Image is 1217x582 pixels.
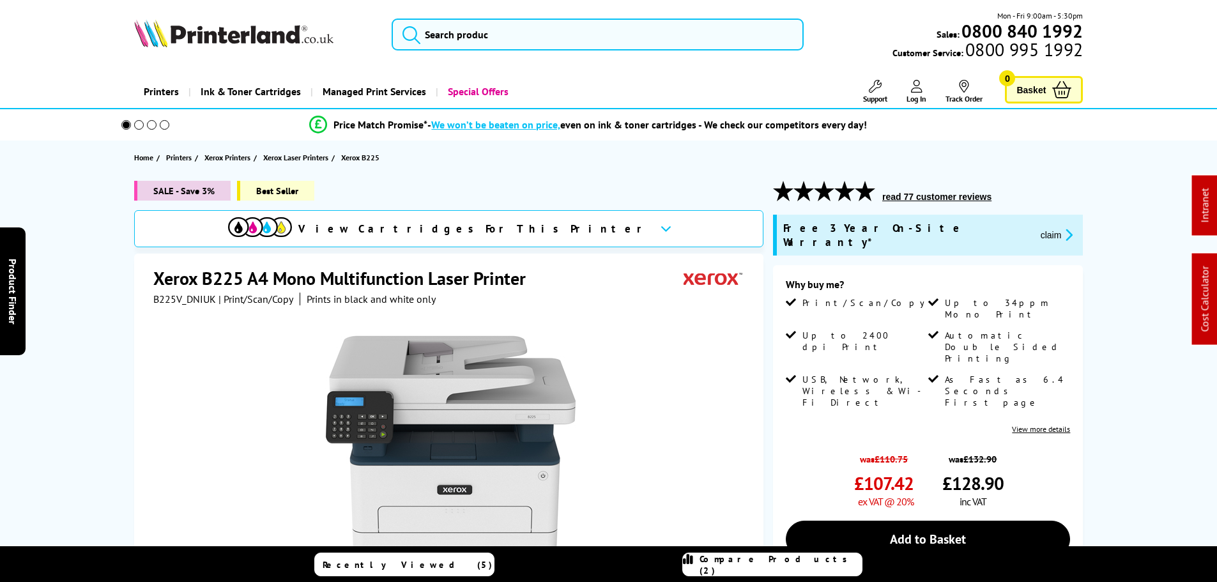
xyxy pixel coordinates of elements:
span: Printers [166,151,192,164]
a: Special Offers [436,75,518,108]
button: read 77 customer reviews [878,191,995,203]
a: Add to Basket [786,521,1070,558]
span: Free 3 Year On-Site Warranty* [783,221,1030,249]
span: Xerox B225 [341,151,379,164]
img: View Cartridges [228,217,292,237]
span: Automatic Double Sided Printing [945,330,1068,364]
a: Ink & Toner Cartridges [188,75,310,108]
img: Printerland Logo [134,19,333,47]
span: £107.42 [854,471,914,495]
span: Xerox Laser Printers [263,151,328,164]
span: Up to 2400 dpi Print [802,330,925,353]
span: We won’t be beaten on price, [431,118,560,131]
span: Sales: [937,28,960,40]
span: View Cartridges For This Printer [298,222,650,236]
a: Printers [134,75,188,108]
li: modal_Promise [104,114,1073,136]
span: Print/Scan/Copy [802,297,934,309]
a: Log In [907,80,926,103]
span: Price Match Promise* [333,118,427,131]
a: Xerox Printers [204,151,254,164]
span: B225V_DNIUK [153,293,216,305]
span: Recently Viewed (5) [323,559,493,571]
span: Best Seller [237,181,314,201]
a: Home [134,151,157,164]
a: Managed Print Services [310,75,436,108]
strike: £132.90 [963,453,997,465]
a: Intranet [1198,188,1211,223]
a: Xerox B225 [341,151,383,164]
img: Xerox B225 [325,331,576,581]
i: Prints in black and white only [307,293,436,305]
span: Support [863,94,887,103]
span: Customer Service: [892,43,1083,59]
h1: Xerox B225 A4 Mono Multifunction Laser Printer [153,266,539,290]
a: Support [863,80,887,103]
span: Xerox Printers [204,151,250,164]
a: Basket 0 [1005,76,1083,103]
button: promo-description [1037,227,1077,242]
a: Recently Viewed (5) [314,553,494,576]
div: Why buy me? [786,278,1070,297]
a: Printers [166,151,195,164]
span: ex VAT @ 20% [858,495,914,508]
span: Mon - Fri 9:00am - 5:30pm [997,10,1083,22]
span: Compare Products (2) [700,553,862,576]
a: Printerland Logo [134,19,376,50]
span: Log In [907,94,926,103]
span: was [854,447,914,465]
strike: £110.75 [875,453,908,465]
img: Xerox [684,266,742,290]
span: | Print/Scan/Copy [218,293,293,305]
span: As Fast as 6.4 Seconds First page [945,374,1068,408]
a: View more details [1012,424,1070,434]
a: Compare Products (2) [682,553,862,576]
span: Product Finder [6,258,19,324]
span: £128.90 [942,471,1004,495]
span: was [942,447,1004,465]
b: 0800 840 1992 [961,19,1083,43]
input: Search produc [392,19,804,50]
span: Up to 34ppm Mono Print [945,297,1068,320]
span: Basket [1016,81,1046,98]
span: USB, Network, Wireless & Wi-Fi Direct [802,374,925,408]
a: Cost Calculator [1198,266,1211,332]
span: 0800 995 1992 [963,43,1083,56]
span: SALE - Save 3% [134,181,231,201]
a: Xerox Laser Printers [263,151,332,164]
div: - even on ink & toner cartridges - We check our competitors every day! [427,118,867,131]
span: 0 [999,70,1015,86]
a: Track Order [945,80,983,103]
a: 0800 840 1992 [960,25,1083,37]
span: Ink & Toner Cartridges [201,75,301,108]
span: Home [134,151,153,164]
span: inc VAT [960,495,986,508]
